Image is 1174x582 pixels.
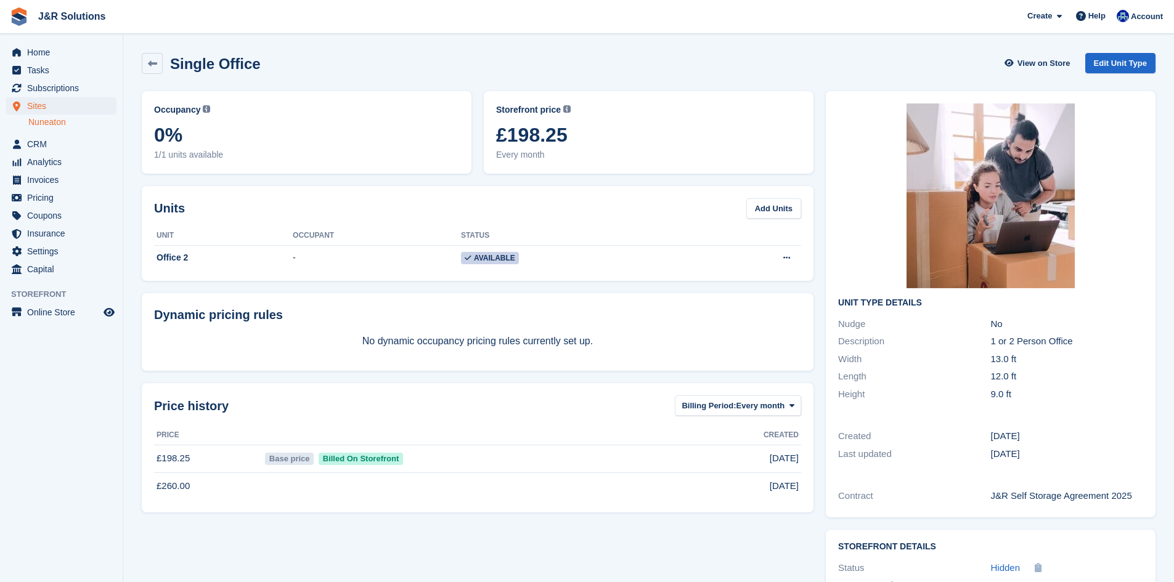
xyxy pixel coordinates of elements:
[907,103,1075,288] img: online.jpg
[154,305,801,324] div: Dynamic pricing rules
[170,55,261,72] h2: Single Office
[6,243,116,260] a: menu
[6,304,116,321] a: menu
[27,189,101,206] span: Pricing
[10,7,28,26] img: stora-icon-8386f47178a22dfd0bd8f6a31ec36ba5ce8667c1dd55bd0f319d3a0aa187defe.svg
[154,397,229,415] span: Price history
[1027,10,1052,22] span: Create
[838,447,990,461] div: Last updated
[838,429,990,443] div: Created
[11,288,123,301] span: Storefront
[6,135,116,153] a: menu
[991,562,1021,573] span: Hidden
[496,124,801,146] span: £198.25
[6,189,116,206] a: menu
[154,124,459,146] span: 0%
[6,261,116,278] a: menu
[838,298,1143,308] h2: Unit Type details
[838,334,990,349] div: Description
[1117,10,1129,22] img: Macie Adcock
[154,199,185,217] h2: Units
[154,251,293,264] div: Office 2
[1003,53,1075,73] a: View on Store
[27,62,101,79] span: Tasks
[6,153,116,171] a: menu
[746,198,801,219] a: Add Units
[27,243,101,260] span: Settings
[838,370,990,384] div: Length
[154,148,459,161] span: 1/1 units available
[154,334,801,349] p: No dynamic occupancy pricing rules currently set up.
[770,479,799,493] span: [DATE]
[6,79,116,97] a: menu
[991,387,1143,402] div: 9.0 ft
[27,261,101,278] span: Capital
[764,429,799,440] span: Created
[838,352,990,366] div: Width
[461,252,519,264] span: Available
[27,207,101,224] span: Coupons
[154,226,293,246] th: Unit
[991,447,1143,461] div: [DATE]
[991,334,1143,349] div: 1 or 2 Person Office
[27,225,101,242] span: Insurance
[838,542,1143,552] h2: Storefront Details
[27,171,101,188] span: Invoices
[6,97,116,115] a: menu
[28,116,116,128] a: Nuneaton
[154,472,263,499] td: £260.00
[154,103,200,116] span: Occupancy
[1131,10,1163,23] span: Account
[33,6,110,26] a: J&R Solutions
[838,387,990,402] div: Height
[154,426,263,445] th: Price
[265,453,314,465] span: Base price
[1017,57,1070,70] span: View on Store
[838,317,990,331] div: Nudge
[102,305,116,320] a: Preview store
[682,400,736,412] span: Billing Period:
[496,103,561,116] span: Storefront price
[991,352,1143,366] div: 13.0 ft
[1088,10,1106,22] span: Help
[293,245,461,271] td: -
[27,44,101,61] span: Home
[27,79,101,97] span: Subscriptions
[6,225,116,242] a: menu
[991,489,1143,503] div: J&R Self Storage Agreement 2025
[563,105,571,113] img: icon-info-grey-7440780725fd019a000dd9b08b2336e03edf1995a4989e88bcd33f0948082b44.svg
[1085,53,1156,73] a: Edit Unit Type
[838,489,990,503] div: Contract
[736,400,785,412] span: Every month
[770,451,799,466] span: [DATE]
[991,370,1143,384] div: 12.0 ft
[838,561,990,575] div: Status
[991,317,1143,331] div: No
[154,445,263,472] td: £198.25
[27,135,101,153] span: CRM
[991,429,1143,443] div: [DATE]
[27,304,101,321] span: Online Store
[293,226,461,246] th: Occupant
[461,226,696,246] th: Status
[991,561,1021,575] a: Hidden
[27,97,101,115] span: Sites
[6,44,116,61] a: menu
[6,171,116,188] a: menu
[203,105,210,113] img: icon-info-grey-7440780725fd019a000dd9b08b2336e03edf1995a4989e88bcd33f0948082b44.svg
[319,453,403,465] span: Billed On Storefront
[6,62,116,79] a: menu
[496,148,801,161] span: Every month
[675,395,801,416] button: Billing Period: Every month
[6,207,116,224] a: menu
[27,153,101,171] span: Analytics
